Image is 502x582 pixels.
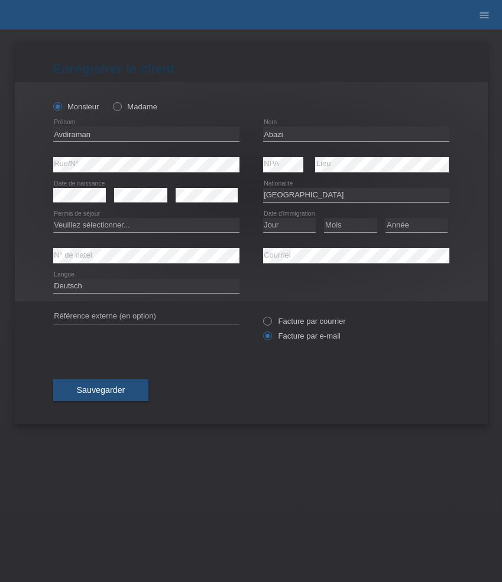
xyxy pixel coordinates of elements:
input: Monsieur [53,102,61,110]
i: menu [478,9,490,21]
input: Madame [113,102,121,110]
label: Madame [113,102,157,111]
input: Facture par e-mail [263,331,271,346]
h1: Enregistrer le client [53,61,449,76]
label: Monsieur [53,102,99,111]
label: Facture par e-mail [263,331,341,340]
span: Sauvegarder [77,385,125,395]
label: Facture par courrier [263,317,346,326]
input: Facture par courrier [263,317,271,331]
a: menu [472,11,496,18]
button: Sauvegarder [53,379,149,402]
